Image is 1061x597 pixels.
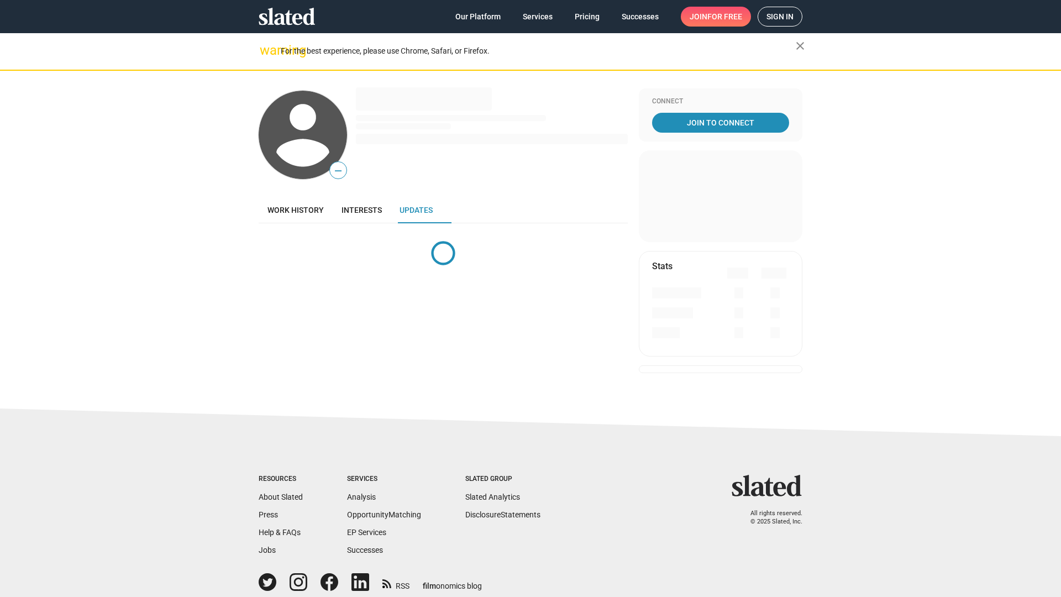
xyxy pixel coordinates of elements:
span: film [423,582,436,590]
a: filmonomics blog [423,572,482,591]
div: Resources [259,475,303,484]
a: Our Platform [447,7,510,27]
mat-card-title: Stats [652,260,673,272]
a: Join To Connect [652,113,789,133]
span: for free [707,7,742,27]
span: Interests [342,206,382,214]
a: OpportunityMatching [347,510,421,519]
span: Services [523,7,553,27]
span: Pricing [575,7,600,27]
span: Our Platform [455,7,501,27]
div: Slated Group [465,475,540,484]
a: Joinfor free [681,7,751,27]
div: Connect [652,97,789,106]
a: Slated Analytics [465,493,520,501]
span: — [330,164,346,178]
a: Help & FAQs [259,528,301,537]
mat-icon: warning [260,44,273,57]
a: Work history [259,197,333,223]
span: Updates [400,206,433,214]
a: DisclosureStatements [465,510,540,519]
a: Successes [613,7,668,27]
a: Services [514,7,561,27]
mat-icon: close [794,39,807,53]
a: Sign in [758,7,802,27]
a: Successes [347,546,383,554]
a: Analysis [347,493,376,501]
span: Join To Connect [654,113,787,133]
a: Jobs [259,546,276,554]
a: Interests [333,197,391,223]
a: Press [259,510,278,519]
a: Updates [391,197,442,223]
span: Join [690,7,742,27]
p: All rights reserved. © 2025 Slated, Inc. [739,510,802,526]
a: About Slated [259,493,303,501]
a: EP Services [347,528,386,537]
div: Services [347,475,421,484]
span: Sign in [766,7,794,26]
span: Work history [267,206,324,214]
div: For the best experience, please use Chrome, Safari, or Firefox. [281,44,796,59]
a: RSS [382,574,409,591]
a: Pricing [566,7,608,27]
span: Successes [622,7,659,27]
